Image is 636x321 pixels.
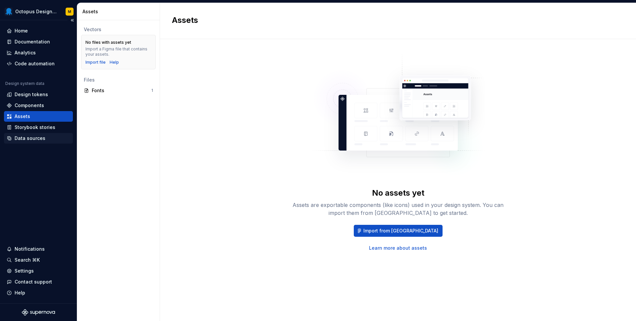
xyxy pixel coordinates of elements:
div: Settings [15,268,34,274]
div: Help [15,289,25,296]
a: Data sources [4,133,73,144]
div: Storybook stories [15,124,55,131]
svg: Supernova Logo [22,309,55,316]
a: Storybook stories [4,122,73,133]
div: Code automation [15,60,55,67]
div: Assets [15,113,30,120]
button: Import file [85,60,106,65]
button: Collapse sidebar [68,16,77,25]
a: Code automation [4,58,73,69]
button: Help [4,288,73,298]
div: Design system data [5,81,44,86]
a: Design tokens [4,89,73,100]
span: Import from [GEOGRAPHIC_DATA] [363,227,438,234]
div: Vectors [84,26,153,33]
div: Data sources [15,135,45,142]
div: Contact support [15,279,52,285]
a: Components [4,100,73,111]
button: Notifications [4,244,73,254]
img: fcf53608-4560-46b3-9ec6-dbe177120620.png [5,8,13,16]
div: Search ⌘K [15,257,40,263]
a: Assets [4,111,73,122]
div: Home [15,28,28,34]
a: Home [4,26,73,36]
div: 1 [151,88,153,93]
button: Contact support [4,277,73,287]
div: Fonts [92,87,151,94]
div: Import a Figma file that contains your assets. [85,46,151,57]
button: Octopus Design SystemM [1,4,76,19]
div: No files with assets yet [85,40,131,45]
a: Learn more about assets [369,245,427,251]
div: Assets are exportable components (like icons) used in your design system. You can import them fro... [292,201,504,217]
div: Documentation [15,38,50,45]
button: Import from [GEOGRAPHIC_DATA] [354,225,443,237]
div: Files [84,77,153,83]
div: Design tokens [15,91,48,98]
a: Fonts1 [81,85,156,96]
a: Analytics [4,47,73,58]
div: Components [15,102,44,109]
div: M [68,9,71,14]
div: Analytics [15,49,36,56]
a: Documentation [4,36,73,47]
a: Help [110,60,119,65]
div: Notifications [15,246,45,252]
a: Settings [4,266,73,276]
div: Octopus Design System [15,8,58,15]
div: No assets yet [372,188,424,198]
button: Search ⌘K [4,255,73,265]
div: Assets [82,8,157,15]
h2: Assets [172,15,616,26]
